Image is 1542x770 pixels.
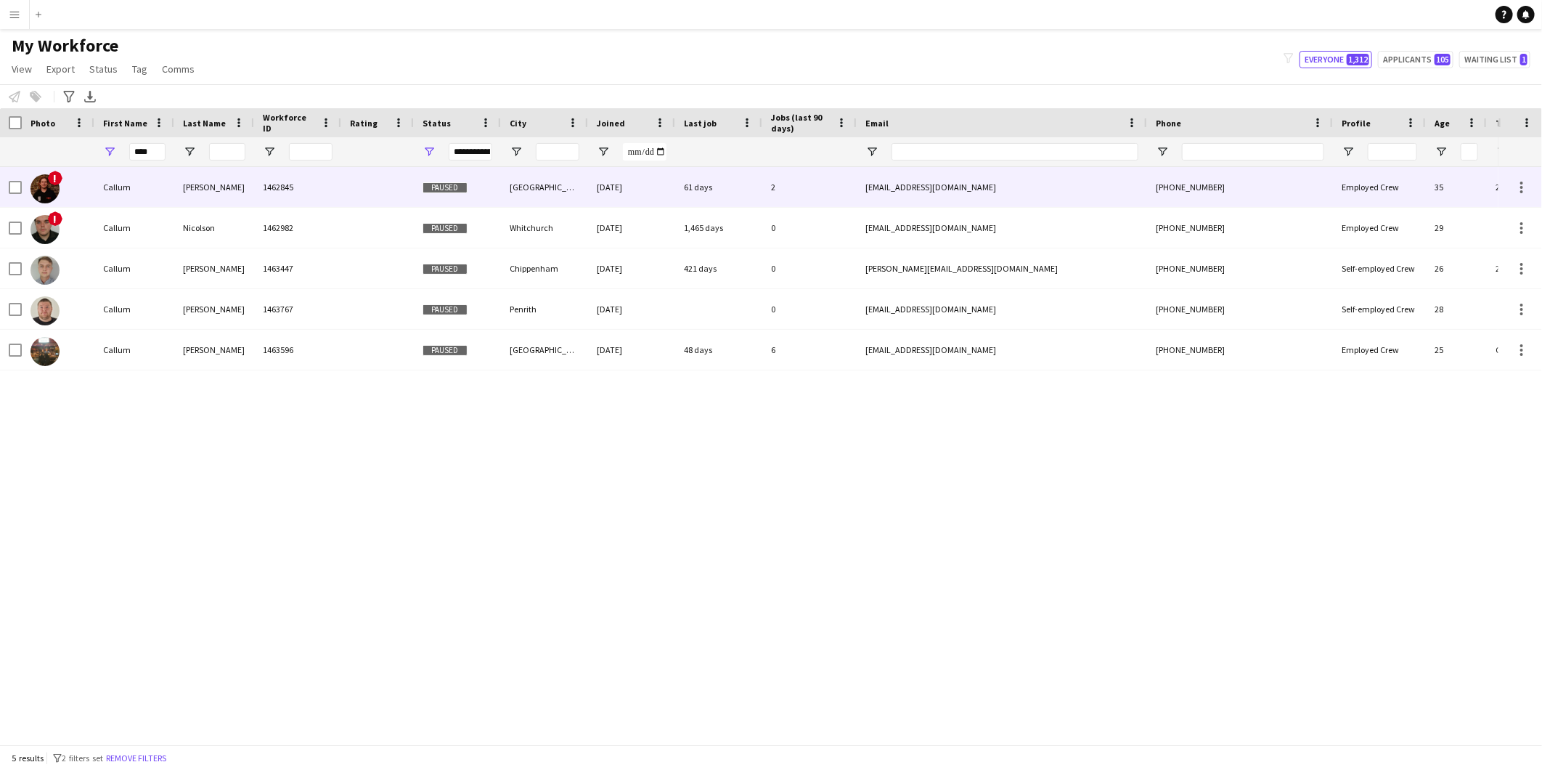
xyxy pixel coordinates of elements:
[1342,118,1371,129] span: Profile
[12,35,118,57] span: My Workforce
[41,60,81,78] a: Export
[1333,330,1426,370] div: Employed Crew
[48,171,62,185] span: !
[89,62,118,76] span: Status
[62,753,103,763] span: 2 filters set
[1300,51,1372,68] button: Everyone1,312
[1426,208,1487,248] div: 29
[174,208,254,248] div: Nicolson
[1147,289,1333,329] div: [PHONE_NUMBER]
[510,145,523,158] button: Open Filter Menu
[588,289,675,329] div: [DATE]
[762,248,857,288] div: 0
[501,248,588,288] div: Chippenham
[1147,330,1333,370] div: [PHONE_NUMBER]
[501,330,588,370] div: [GEOGRAPHIC_DATA]
[423,118,451,129] span: Status
[183,145,196,158] button: Open Filter Menu
[597,145,610,158] button: Open Filter Menu
[675,248,762,288] div: 421 days
[1368,143,1417,161] input: Profile Filter Input
[1426,248,1487,288] div: 26
[1333,208,1426,248] div: Employed Crew
[6,60,38,78] a: View
[1520,54,1527,65] span: 1
[865,145,878,158] button: Open Filter Menu
[103,118,147,129] span: First Name
[1426,330,1487,370] div: 25
[254,248,341,288] div: 1463447
[1459,51,1530,68] button: Waiting list1
[1435,118,1450,129] span: Age
[263,112,315,134] span: Workforce ID
[1333,248,1426,288] div: Self-employed Crew
[48,211,62,226] span: !
[289,143,333,161] input: Workforce ID Filter Input
[623,143,666,161] input: Joined Filter Input
[501,289,588,329] div: Penrith
[30,256,60,285] img: Callum O
[94,248,174,288] div: Callum
[46,62,75,76] span: Export
[423,145,436,158] button: Open Filter Menu
[1435,145,1448,158] button: Open Filter Menu
[1156,145,1169,158] button: Open Filter Menu
[588,167,675,207] div: [DATE]
[771,112,831,134] span: Jobs (last 90 days)
[501,167,588,207] div: [GEOGRAPHIC_DATA]
[30,118,55,129] span: Photo
[857,330,1147,370] div: [EMAIL_ADDRESS][DOMAIN_NAME]
[1147,167,1333,207] div: [PHONE_NUMBER]
[423,223,468,234] span: Paused
[1342,145,1355,158] button: Open Filter Menu
[857,167,1147,207] div: [EMAIL_ADDRESS][DOMAIN_NAME]
[597,118,625,129] span: Joined
[1147,208,1333,248] div: [PHONE_NUMBER]
[423,345,468,356] span: Paused
[501,208,588,248] div: Whitchurch
[174,289,254,329] div: [PERSON_NAME]
[81,88,99,105] app-action-btn: Export XLSX
[762,208,857,248] div: 0
[510,118,526,129] span: City
[12,62,32,76] span: View
[1461,143,1478,161] input: Age Filter Input
[30,215,60,244] img: Callum Nicolson
[1378,51,1453,68] button: Applicants105
[423,304,468,315] span: Paused
[263,145,276,158] button: Open Filter Menu
[174,248,254,288] div: [PERSON_NAME]
[1333,167,1426,207] div: Employed Crew
[126,60,153,78] a: Tag
[103,750,169,766] button: Remove filters
[94,330,174,370] div: Callum
[762,289,857,329] div: 0
[588,208,675,248] div: [DATE]
[94,167,174,207] div: Callum
[762,167,857,207] div: 2
[183,118,226,129] span: Last Name
[1496,118,1515,129] span: Tags
[174,167,254,207] div: [PERSON_NAME]
[684,118,717,129] span: Last job
[1347,54,1369,65] span: 1,312
[857,289,1147,329] div: [EMAIL_ADDRESS][DOMAIN_NAME]
[857,248,1147,288] div: [PERSON_NAME][EMAIL_ADDRESS][DOMAIN_NAME]
[156,60,200,78] a: Comms
[30,337,60,366] img: Callum Rhodes
[588,330,675,370] div: [DATE]
[423,264,468,275] span: Paused
[103,145,116,158] button: Open Filter Menu
[857,208,1147,248] div: [EMAIL_ADDRESS][DOMAIN_NAME]
[350,118,378,129] span: Rating
[209,143,245,161] input: Last Name Filter Input
[865,118,889,129] span: Email
[162,62,195,76] span: Comms
[60,88,78,105] app-action-btn: Advanced filters
[30,174,60,203] img: Callum Mcbrayne
[536,143,579,161] input: City Filter Input
[1333,289,1426,329] div: Self-employed Crew
[254,289,341,329] div: 1463767
[83,60,123,78] a: Status
[675,208,762,248] div: 1,465 days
